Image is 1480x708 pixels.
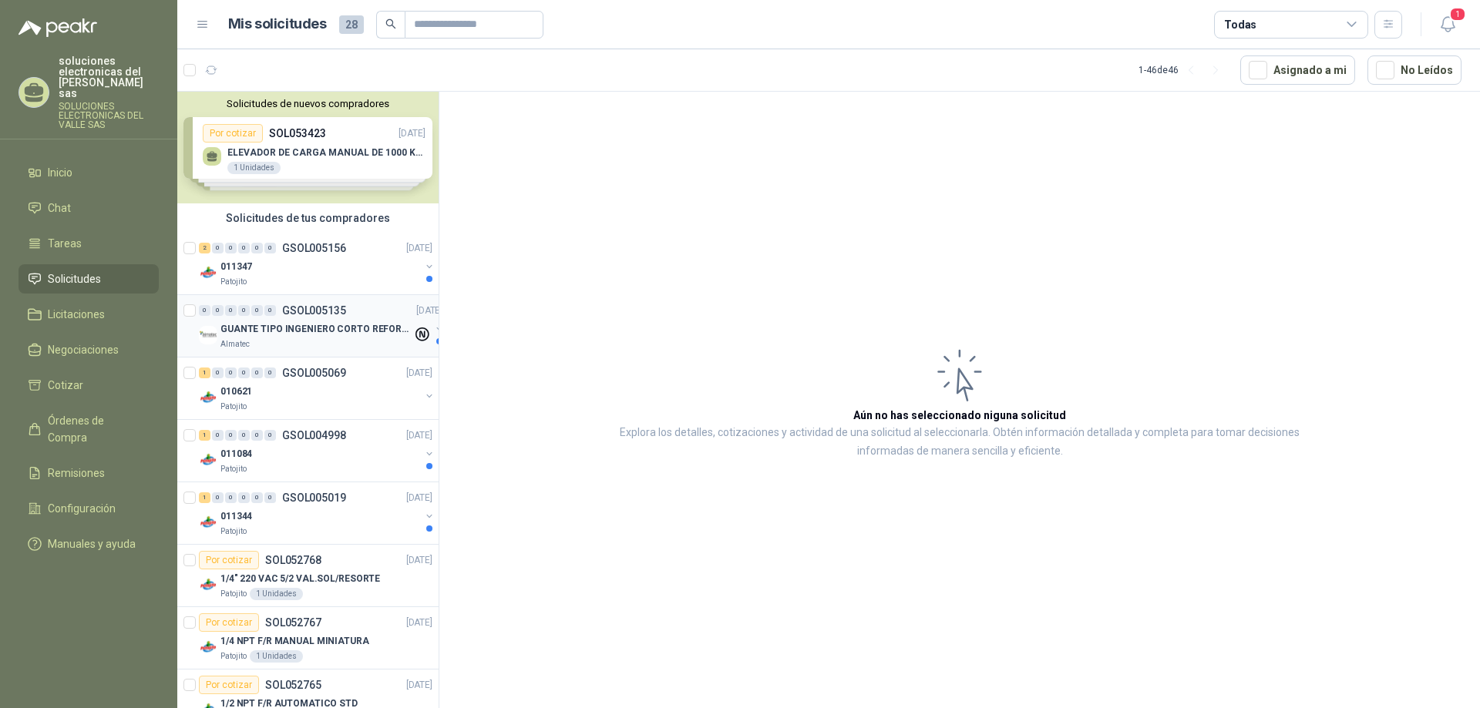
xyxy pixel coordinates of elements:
div: 2 [199,243,210,253]
a: Remisiones [18,458,159,488]
a: Manuales y ayuda [18,529,159,559]
span: Chat [48,200,71,216]
span: Manuales y ayuda [48,535,136,552]
div: 1 [199,430,210,441]
div: Por cotizar [199,676,259,694]
img: Company Logo [199,326,217,344]
p: Explora los detalles, cotizaciones y actividad de una solicitud al seleccionarla. Obtén informaci... [594,424,1326,461]
p: SOL052765 [265,679,321,690]
div: 0 [225,305,237,316]
p: [DATE] [416,304,442,318]
a: Por cotizarSOL052768[DATE] Company Logo1/4" 220 VAC 5/2 VAL.SOL/RESORTEPatojito1 Unidades [177,545,439,607]
div: Por cotizar [199,613,259,632]
span: Negociaciones [48,341,119,358]
p: GSOL005019 [282,492,346,503]
p: Patojito [220,276,247,288]
img: Company Logo [199,513,217,532]
div: 0 [212,430,224,441]
a: Cotizar [18,371,159,400]
div: 0 [264,492,276,503]
p: GSOL004998 [282,430,346,441]
img: Company Logo [199,575,217,594]
a: 2 0 0 0 0 0 GSOL005156[DATE] Company Logo011347Patojito [199,239,436,288]
button: Asignado a mi [1240,55,1355,85]
div: 1 [199,492,210,503]
a: Chat [18,193,159,223]
div: Todas [1224,16,1256,33]
div: 0 [238,492,250,503]
div: 0 [251,430,263,441]
h3: Aún no has seleccionado niguna solicitud [853,407,1066,424]
p: Almatec [220,338,250,351]
p: [DATE] [406,366,432,381]
img: Company Logo [199,451,217,469]
div: 0 [238,367,250,378]
span: Remisiones [48,465,105,482]
p: 011347 [220,260,252,274]
a: Por cotizarSOL052767[DATE] Company Logo1/4 NPT F/R MANUAL MINIATURAPatojito1 Unidades [177,607,439,669]
div: 0 [264,243,276,253]
div: 0 [251,243,263,253]
p: SOLUCIONES ELECTRONICAS DEL VALLE SAS [59,102,159,129]
img: Company Logo [199,388,217,407]
div: 0 [225,367,237,378]
div: 1 - 46 de 46 [1139,58,1228,82]
span: Inicio [48,164,72,181]
img: Logo peakr [18,18,97,37]
div: 0 [238,305,250,316]
div: 0 [212,243,224,253]
div: 0 [212,492,224,503]
a: Inicio [18,158,159,187]
div: Solicitudes de nuevos compradoresPor cotizarSOL053423[DATE] ELEVADOR DE CARGA MANUAL DE 1000 KLS1... [177,92,439,203]
div: 0 [251,305,263,316]
p: 010621 [220,384,252,399]
a: Negociaciones [18,335,159,364]
div: 1 [199,367,210,378]
a: 1 0 0 0 0 0 GSOL005019[DATE] Company Logo011344Patojito [199,488,436,538]
img: Company Logo [199,638,217,656]
span: search [385,18,396,29]
p: 1/4" 220 VAC 5/2 VAL.SOL/RESORTE [220,572,380,586]
p: GSOL005156 [282,243,346,253]
div: 0 [212,305,224,316]
span: 28 [339,15,364,34]
a: 1 0 0 0 0 0 GSOL004998[DATE] Company Logo011084Patojito [199,426,436,475]
p: GSOL005135 [282,305,346,316]
span: 1 [1449,7,1466,22]
a: 0 0 0 0 0 0 GSOL005135[DATE] Company LogoGUANTE TIPO INGENIERO CORTO REFORZADOAlmatec [199,301,446,351]
p: [DATE] [406,241,432,256]
a: Licitaciones [18,300,159,329]
p: [DATE] [406,678,432,693]
button: No Leídos [1367,55,1461,85]
p: Patojito [220,401,247,413]
a: 1 0 0 0 0 0 GSOL005069[DATE] Company Logo010621Patojito [199,364,436,413]
p: [DATE] [406,428,432,443]
span: Solicitudes [48,270,101,287]
div: 0 [225,430,237,441]
div: 1 Unidades [250,650,303,663]
div: 0 [251,367,263,378]
h1: Mis solicitudes [228,13,327,35]
a: Solicitudes [18,264,159,294]
span: Licitaciones [48,306,105,323]
p: SOL052767 [265,617,321,628]
p: Patojito [220,650,247,663]
button: 1 [1434,11,1461,39]
p: [DATE] [406,553,432,568]
div: Solicitudes de tus compradores [177,203,439,233]
span: Órdenes de Compra [48,412,144,446]
div: 0 [225,243,237,253]
div: 0 [264,305,276,316]
span: Tareas [48,235,82,252]
p: SOL052768 [265,555,321,565]
span: Cotizar [48,377,83,394]
div: 0 [238,243,250,253]
div: 0 [251,492,263,503]
div: 0 [264,430,276,441]
a: Configuración [18,494,159,523]
div: 0 [212,367,224,378]
div: 0 [264,367,276,378]
p: GSOL005069 [282,367,346,378]
p: 011084 [220,447,252,461]
p: 1/4 NPT F/R MANUAL MINIATURA [220,634,369,649]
